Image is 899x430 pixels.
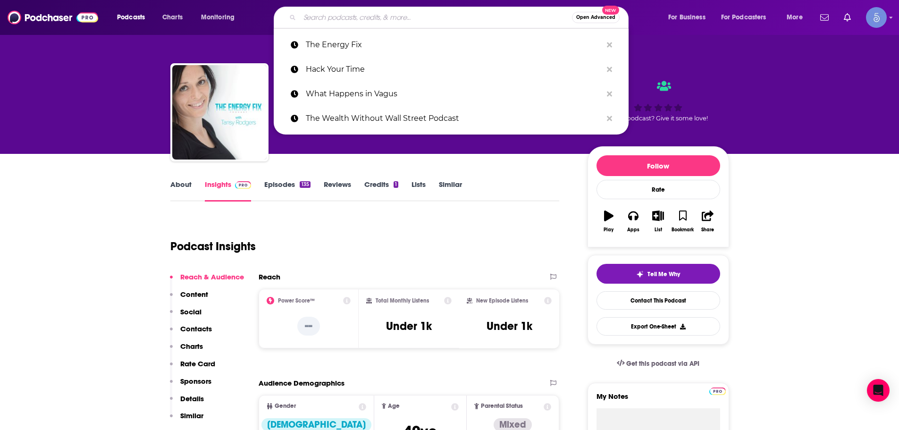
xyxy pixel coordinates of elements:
[170,377,211,394] button: Sponsors
[597,155,720,176] button: Follow
[787,11,803,24] span: More
[259,379,344,388] h2: Audience Demographics
[264,180,310,202] a: Episodes135
[180,342,203,351] p: Charts
[866,7,887,28] button: Show profile menu
[275,403,296,409] span: Gender
[180,307,202,316] p: Social
[721,11,766,24] span: For Podcasters
[376,297,429,304] h2: Total Monthly Listens
[180,359,215,368] p: Rate Card
[274,57,629,82] a: Hack Your Time
[8,8,98,26] img: Podchaser - Follow, Share and Rate Podcasts
[110,10,157,25] button: open menu
[170,290,208,307] button: Content
[283,7,638,28] div: Search podcasts, credits, & more...
[627,227,639,233] div: Apps
[609,115,708,122] span: Good podcast? Give it some love!
[170,394,204,412] button: Details
[588,72,729,130] div: Good podcast? Give it some love!
[156,10,188,25] a: Charts
[604,227,613,233] div: Play
[439,180,462,202] a: Similar
[274,106,629,131] a: The Wealth Without Wall Street Podcast
[274,82,629,106] a: What Happens in Vagus
[715,10,780,25] button: open menu
[388,403,400,409] span: Age
[172,65,267,160] img: The Energy Fix
[306,82,602,106] p: What Happens in Vagus
[481,403,523,409] span: Parental Status
[597,317,720,336] button: Export One-Sheet
[672,227,694,233] div: Bookmark
[324,180,351,202] a: Reviews
[180,377,211,386] p: Sponsors
[180,272,244,281] p: Reach & Audience
[300,181,310,188] div: 135
[597,392,720,408] label: My Notes
[306,33,602,57] p: The Energy Fix
[306,57,602,82] p: Hack Your Time
[170,411,203,429] button: Similar
[306,106,602,131] p: The Wealth Without Wall Street Podcast
[194,10,247,25] button: open menu
[867,379,890,402] div: Open Intercom Messenger
[621,204,646,238] button: Apps
[364,180,398,202] a: Credits1
[695,204,720,238] button: Share
[597,291,720,310] a: Contact This Podcast
[297,317,320,336] p: --
[668,11,706,24] span: For Business
[655,227,662,233] div: List
[636,270,644,278] img: tell me why sparkle
[840,9,855,25] a: Show notifications dropdown
[597,264,720,284] button: tell me why sparkleTell Me Why
[576,15,615,20] span: Open Advanced
[180,290,208,299] p: Content
[117,11,145,24] span: Podcasts
[170,180,192,202] a: About
[180,324,212,333] p: Contacts
[709,386,726,395] a: Pro website
[476,297,528,304] h2: New Episode Listens
[626,360,699,368] span: Get this podcast via API
[709,388,726,395] img: Podchaser Pro
[170,239,256,253] h1: Podcast Insights
[816,9,832,25] a: Show notifications dropdown
[646,204,670,238] button: List
[866,7,887,28] img: User Profile
[597,204,621,238] button: Play
[609,352,707,375] a: Get this podcast via API
[170,342,203,359] button: Charts
[205,180,252,202] a: InsightsPodchaser Pro
[671,204,695,238] button: Bookmark
[278,297,315,304] h2: Power Score™
[386,319,432,333] h3: Under 1k
[701,227,714,233] div: Share
[602,6,619,15] span: New
[201,11,235,24] span: Monitoring
[300,10,572,25] input: Search podcasts, credits, & more...
[274,33,629,57] a: The Energy Fix
[572,12,620,23] button: Open AdvancedNew
[412,180,426,202] a: Lists
[170,272,244,290] button: Reach & Audience
[180,411,203,420] p: Similar
[394,181,398,188] div: 1
[662,10,717,25] button: open menu
[170,324,212,342] button: Contacts
[170,359,215,377] button: Rate Card
[780,10,815,25] button: open menu
[259,272,280,281] h2: Reach
[597,180,720,199] div: Rate
[487,319,532,333] h3: Under 1k
[647,270,680,278] span: Tell Me Why
[866,7,887,28] span: Logged in as Spiral5-G1
[162,11,183,24] span: Charts
[235,181,252,189] img: Podchaser Pro
[180,394,204,403] p: Details
[170,307,202,325] button: Social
